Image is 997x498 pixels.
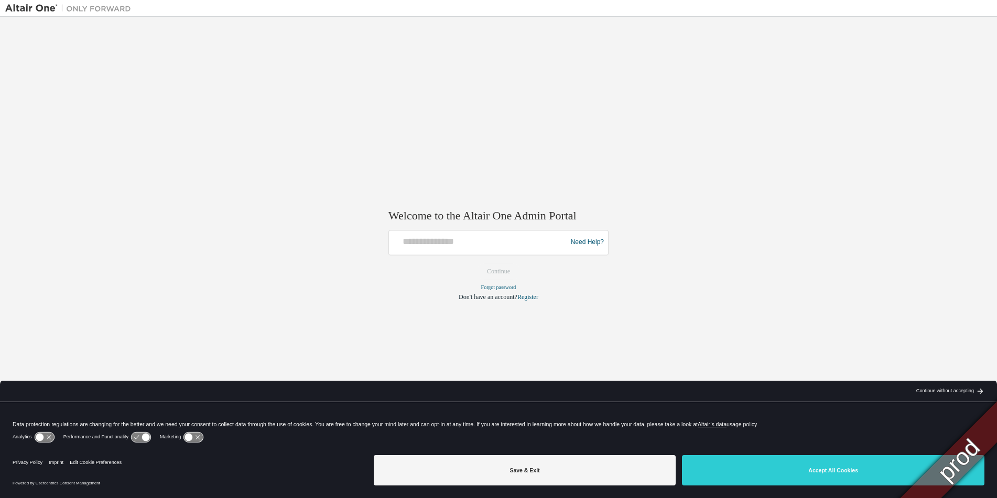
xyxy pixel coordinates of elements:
a: Forgot password [481,284,516,290]
span: Don't have an account? [459,293,517,301]
a: Register [517,293,538,301]
h2: Welcome to the Altair One Admin Portal [388,209,609,224]
img: Altair One [5,3,136,14]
